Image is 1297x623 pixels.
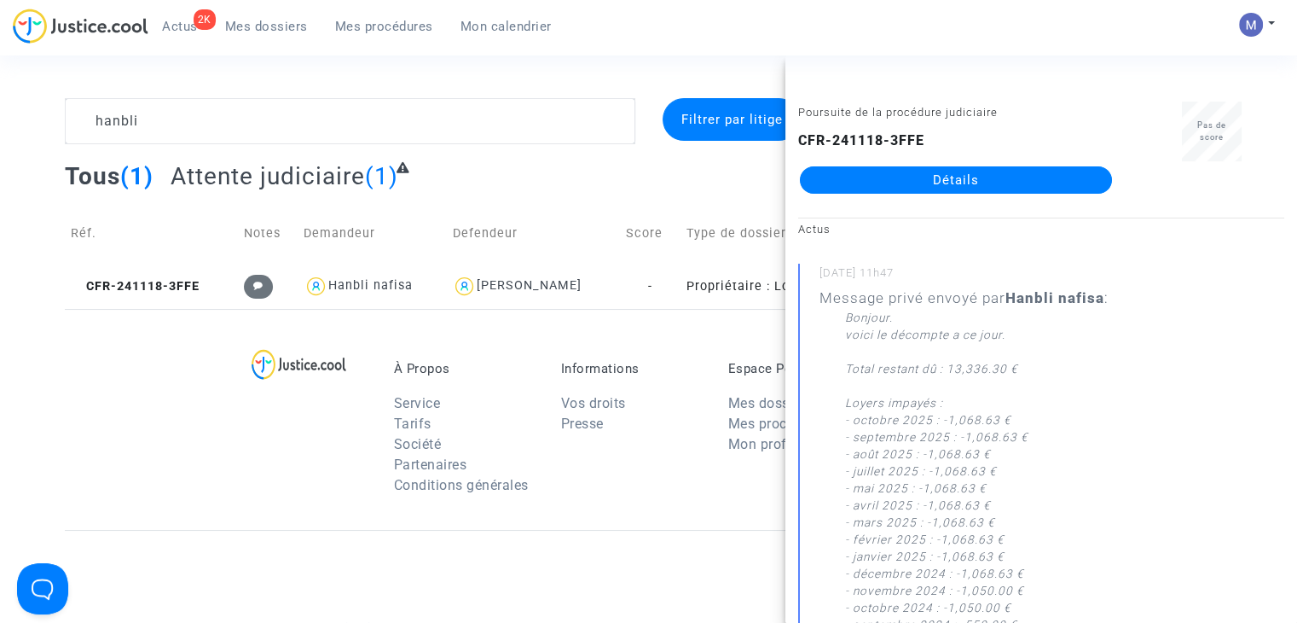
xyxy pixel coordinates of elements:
small: [DATE] 11h47 [819,265,1284,288]
div: - mai 2025 : -1,068.63 € [845,480,1284,497]
a: Détails [800,166,1112,194]
img: AAcHTtesyyZjLYJxzrkRG5BOJsapQ6nO-85ChvdZAQ62n80C=s96-c [1239,13,1263,37]
a: Service [394,395,441,411]
div: - décembre 2024 : -1,068.63 € [845,565,1284,582]
span: - [648,279,652,294]
small: Poursuite de la procédure judiciaire [798,106,998,119]
td: Notes [238,203,298,264]
div: - février 2025 : -1,068.63 € [845,531,1284,548]
small: Actus [798,223,831,236]
p: Informations [561,361,703,376]
a: Conditions générales [394,477,529,493]
div: 2K [194,9,216,30]
div: Loyers impayés : [845,394,1284,411]
a: Mes dossiers [211,14,321,39]
p: À Propos [394,361,536,376]
iframe: Help Scout Beacon - Open [17,563,68,614]
div: - septembre 2025 : -1,068.63 € [845,428,1284,445]
div: - août 2025 : -1,068.63 € [845,445,1284,463]
img: jc-logo.svg [13,9,148,44]
a: Société [394,436,442,452]
img: logo-lg.svg [252,349,346,380]
p: Espace Personnel [728,361,870,376]
a: Mon calendrier [447,14,565,39]
a: Presse [561,416,604,432]
a: Vos droits [561,395,626,411]
b: Hanbli nafisa [1005,289,1104,306]
img: icon-user.svg [304,274,328,299]
span: Mon calendrier [460,19,552,34]
div: - novembre 2024 : -1,050.00 € [845,582,1284,599]
b: CFR-241118-3FFE [798,132,924,148]
div: [PERSON_NAME] [477,278,582,293]
a: Tarifs [394,416,431,432]
div: - mars 2025 : -1,068.63 € [845,514,1284,531]
div: - octobre 2024 : -1,050.00 € [845,599,1284,616]
a: Partenaires [394,457,467,473]
span: Actus [162,19,198,34]
span: Pas de score [1197,120,1226,142]
div: - janvier 2025 : -1,068.63 € [845,548,1284,565]
img: icon-user.svg [452,274,477,299]
span: Filtrer par litige [680,112,782,127]
a: Mon profil [728,436,795,452]
div: - avril 2025 : -1,068.63 € [845,497,1284,514]
td: Defendeur [446,203,620,264]
span: Attente judiciaire [171,162,365,190]
td: Demandeur [298,203,446,264]
div: - octobre 2025 : -1,068.63 € [845,411,1284,428]
a: Mes procédures [728,416,830,432]
span: (1) [365,162,398,190]
span: (1) [120,162,153,190]
a: 2KActus [148,14,211,39]
span: Mes dossiers [225,19,308,34]
div: Total restant dû : 13,336.30 € [845,360,1284,377]
a: Mes procédures [321,14,447,39]
td: Propriétaire : Loyers impayés/Charges impayées [680,264,889,309]
span: Tous [65,162,120,190]
td: Score [620,203,680,264]
span: Mes procédures [335,19,433,34]
td: Réf. [65,203,238,264]
span: CFR-241118-3FFE [71,279,200,294]
a: Mes dossiers [728,395,813,411]
div: voici le décompte a ce jour. [845,326,1284,343]
td: Type de dossier [680,203,889,264]
div: - juillet 2025 : -1,068.63 € [845,463,1284,480]
div: Hanbli nafisa [328,278,413,293]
